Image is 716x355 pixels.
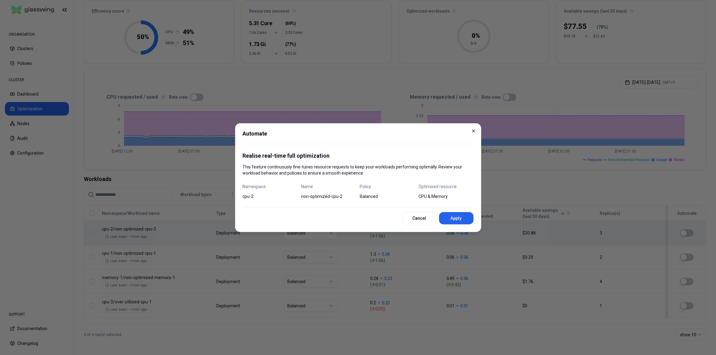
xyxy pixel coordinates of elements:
span: Optimised resource [418,183,474,190]
h2: Automate [243,131,474,144]
span: Policy [360,183,415,190]
button: Cancel [402,212,437,224]
div: This feature continuously fine-tunes resource requests to keep your workloads performing optimall... [243,152,474,176]
span: Namespace [243,183,298,190]
span: Name [301,183,356,190]
span: Balanced [360,193,415,199]
p: Realise real-time full optimization [243,152,474,160]
span: CPU & Memory [418,193,474,199]
span: cpu-2 [243,193,298,199]
span: non-optimized-cpu-2 [301,193,356,199]
button: Apply [439,212,474,224]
